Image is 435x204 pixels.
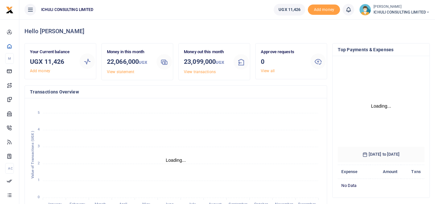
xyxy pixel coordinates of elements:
a: View all [261,69,275,73]
img: logo-small [6,6,14,14]
h3: 23,099,000 [184,57,228,67]
text: Loading... [371,103,392,109]
a: View statement [107,70,134,74]
li: Toup your wallet [308,5,340,15]
a: View transactions [184,70,216,74]
tspan: 1 [38,178,40,182]
li: Ac [5,163,14,174]
small: UGX [139,60,147,65]
th: Txns [401,165,424,179]
tspan: 3 [38,144,40,149]
h4: Hello [PERSON_NAME] [24,28,430,35]
li: Wallet ballance [271,4,308,15]
a: Add money [308,7,340,12]
td: No data [338,179,424,192]
li: M [5,53,14,64]
span: Add money [308,5,340,15]
a: logo-small logo-large logo-large [6,7,14,12]
th: Amount [370,165,401,179]
img: profile-user [359,4,371,15]
p: Money out this month [184,49,228,55]
tspan: 4 [38,127,40,131]
a: profile-user [PERSON_NAME] ICHULI CONSULTING LIMITED [359,4,430,15]
h4: Transactions Overview [30,88,322,95]
small: UGX [216,60,224,65]
p: Money in this month [107,49,151,55]
a: Add money [30,69,50,73]
small: [PERSON_NAME] [374,4,430,10]
tspan: 0 [38,195,40,199]
h6: [DATE] to [DATE] [338,147,424,162]
span: ICHULI CONSULTING LIMITED [374,9,430,15]
a: UGX 11,426 [274,4,305,15]
text: Value of Transactions (UGX ) [31,131,35,179]
th: Expense [338,165,370,179]
h4: Top Payments & Expenses [338,46,424,53]
h3: 22,066,000 [107,57,151,67]
span: ICHULI CONSULTING LIMITED [39,7,96,13]
h3: UGX 11,426 [30,57,74,66]
tspan: 5 [38,111,40,115]
tspan: 2 [38,161,40,165]
text: Loading... [166,158,186,163]
span: UGX 11,426 [279,6,300,13]
h3: 0 [261,57,305,66]
p: Approve requests [261,49,305,55]
p: Your Current balance [30,49,74,55]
